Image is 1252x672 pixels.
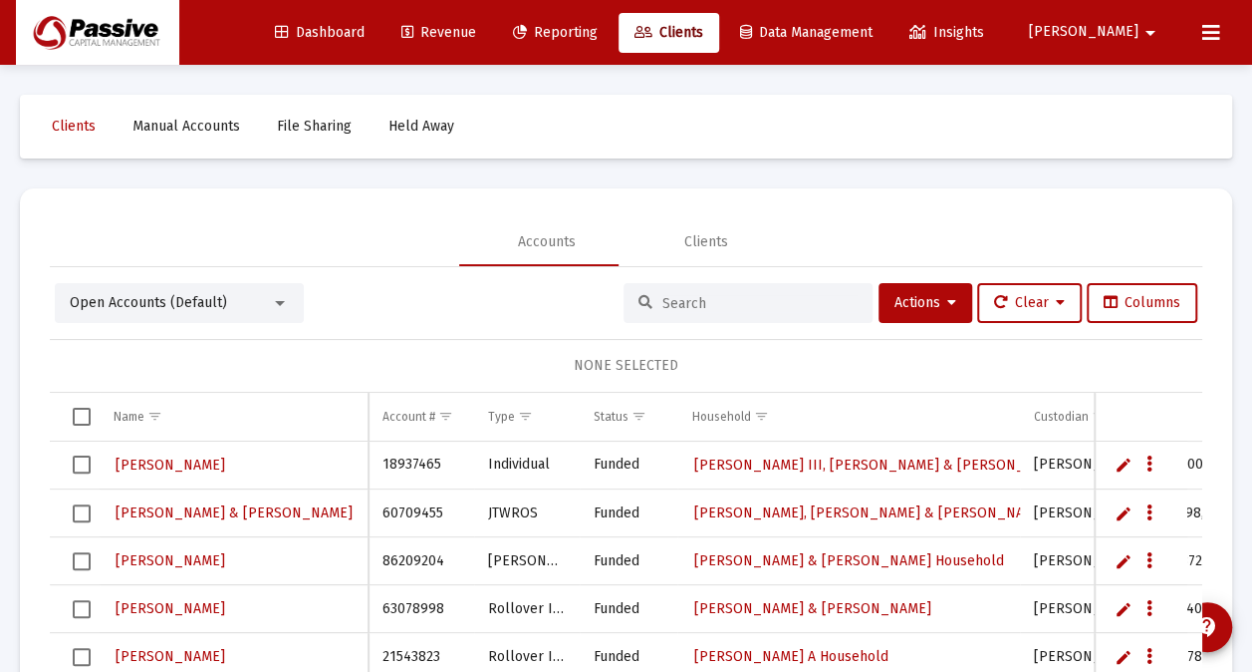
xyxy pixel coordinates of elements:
[488,409,515,425] div: Type
[73,600,91,618] div: Select row
[878,283,972,323] button: Actions
[594,455,664,475] div: Funded
[1195,615,1219,639] mat-icon: contact_support
[73,408,91,426] div: Select all
[73,552,91,570] div: Select row
[594,599,664,619] div: Funded
[619,13,719,53] a: Clients
[116,648,225,665] span: [PERSON_NAME]
[1020,442,1141,490] td: [PERSON_NAME]
[513,24,598,41] span: Reporting
[259,13,380,53] a: Dashboard
[724,13,888,53] a: Data Management
[277,118,352,135] span: File Sharing
[385,13,492,53] a: Revenue
[52,118,96,135] span: Clients
[1104,294,1180,311] span: Columns
[1087,283,1197,323] button: Columns
[691,499,1122,527] a: [PERSON_NAME], [PERSON_NAME] & [PERSON_NAME] Household
[261,107,368,147] a: File Sharing
[474,585,580,633] td: Rollover IRA
[114,642,227,671] a: [PERSON_NAME]
[73,456,91,474] div: Select row
[677,393,1019,441] td: Column Household
[691,546,1005,575] a: [PERSON_NAME] & [PERSON_NAME] Household
[73,648,91,666] div: Select row
[1138,13,1162,53] mat-icon: arrow_drop_down
[401,24,476,41] span: Revenue
[369,490,474,537] td: 60709455
[894,294,956,311] span: Actions
[693,504,1120,521] span: [PERSON_NAME], [PERSON_NAME] & [PERSON_NAME] Household
[691,642,889,671] a: [PERSON_NAME] A Household
[740,24,873,41] span: Data Management
[1020,537,1141,585] td: [PERSON_NAME]
[388,118,454,135] span: Held Away
[1029,24,1138,41] span: [PERSON_NAME]
[474,442,580,490] td: Individual
[1020,585,1141,633] td: [PERSON_NAME]
[373,107,470,147] a: Held Away
[1092,409,1107,424] span: Show filter options for column 'Custodian'
[132,118,240,135] span: Manual Accounts
[1115,456,1132,474] a: Edit
[369,393,474,441] td: Column Account #
[100,393,369,441] td: Column Name
[497,13,614,53] a: Reporting
[36,107,112,147] a: Clients
[116,504,353,521] span: [PERSON_NAME] & [PERSON_NAME]
[114,499,355,527] a: [PERSON_NAME] & [PERSON_NAME]
[438,409,453,424] span: Show filter options for column 'Account #'
[691,451,1068,480] a: [PERSON_NAME] III, [PERSON_NAME] & [PERSON_NAME]
[369,585,474,633] td: 63078998
[147,409,162,424] span: Show filter options for column 'Name'
[474,393,580,441] td: Column Type
[691,594,932,623] a: [PERSON_NAME] & [PERSON_NAME]
[474,537,580,585] td: [PERSON_NAME]
[1115,552,1132,570] a: Edit
[594,647,664,667] div: Funded
[1020,490,1141,537] td: [PERSON_NAME]
[73,504,91,522] div: Select row
[594,504,664,523] div: Funded
[275,24,365,41] span: Dashboard
[631,409,646,424] span: Show filter options for column 'Status'
[662,295,858,312] input: Search
[634,24,703,41] span: Clients
[977,283,1082,323] button: Clear
[693,552,1003,569] span: [PERSON_NAME] & [PERSON_NAME] Household
[114,594,227,623] a: [PERSON_NAME]
[114,451,227,480] a: [PERSON_NAME]
[580,393,678,441] td: Column Status
[66,356,1186,376] div: NONE SELECTED
[70,294,227,311] span: Open Accounts (Default)
[909,24,984,41] span: Insights
[693,648,887,665] span: [PERSON_NAME] A Household
[117,107,256,147] a: Manual Accounts
[994,294,1065,311] span: Clear
[1034,409,1089,425] div: Custodian
[594,409,628,425] div: Status
[693,600,930,617] span: [PERSON_NAME] & [PERSON_NAME]
[518,232,576,252] div: Accounts
[693,457,1066,474] span: [PERSON_NAME] III, [PERSON_NAME] & [PERSON_NAME]
[691,409,750,425] div: Household
[893,13,1000,53] a: Insights
[594,551,664,571] div: Funded
[116,552,225,569] span: [PERSON_NAME]
[1115,648,1132,666] a: Edit
[1005,12,1186,52] button: [PERSON_NAME]
[369,442,474,490] td: 18937465
[518,409,533,424] span: Show filter options for column 'Type'
[114,546,227,575] a: [PERSON_NAME]
[753,409,768,424] span: Show filter options for column 'Household'
[1020,393,1141,441] td: Column Custodian
[1115,504,1132,522] a: Edit
[116,457,225,474] span: [PERSON_NAME]
[474,490,580,537] td: JTWROS
[369,537,474,585] td: 86209204
[31,13,164,53] img: Dashboard
[116,600,225,617] span: [PERSON_NAME]
[114,409,144,425] div: Name
[684,232,728,252] div: Clients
